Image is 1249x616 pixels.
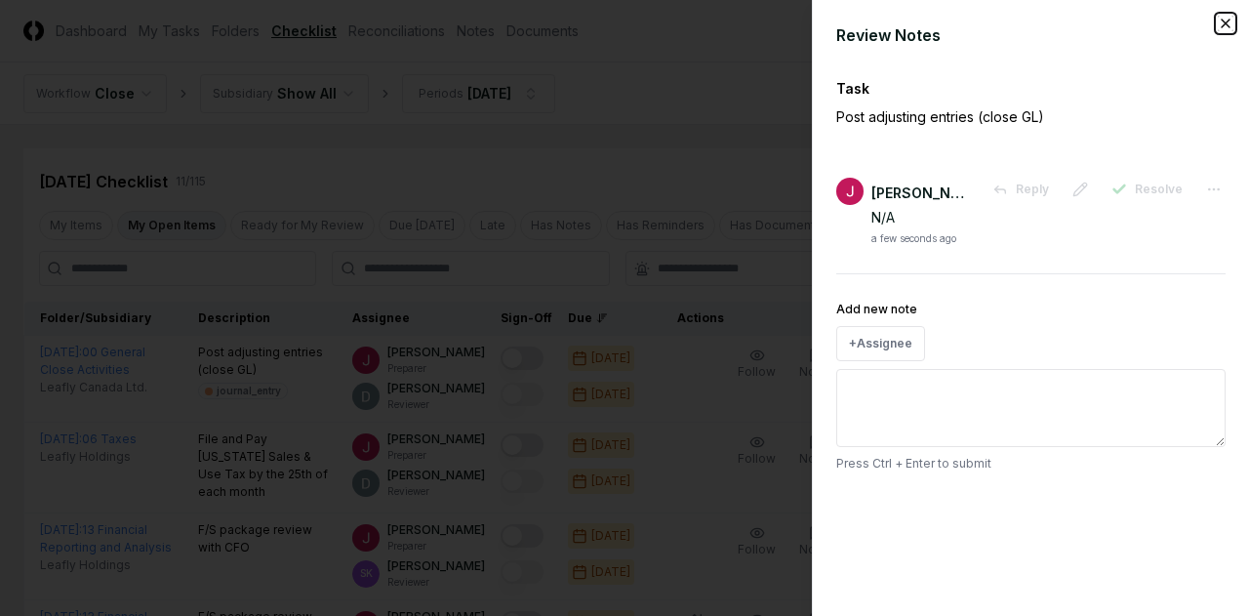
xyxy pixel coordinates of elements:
img: ACg8ocJfBSitaon9c985KWe3swqK2kElzkAv-sHk65QWxGQz4ldowg=s96-c [836,178,864,205]
div: Task [836,78,1226,99]
label: Add new note [836,302,917,316]
button: Reply [981,172,1061,207]
div: Review Notes [836,23,1226,47]
p: Press Ctrl + Enter to submit [836,455,1226,472]
div: a few seconds ago [871,231,956,246]
div: N/A [871,207,1226,227]
p: Post adjusting entries (close GL) [836,106,1158,127]
div: [PERSON_NAME] [871,183,969,203]
span: Resolve [1135,181,1183,198]
button: Resolve [1100,172,1194,207]
button: +Assignee [836,326,925,361]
